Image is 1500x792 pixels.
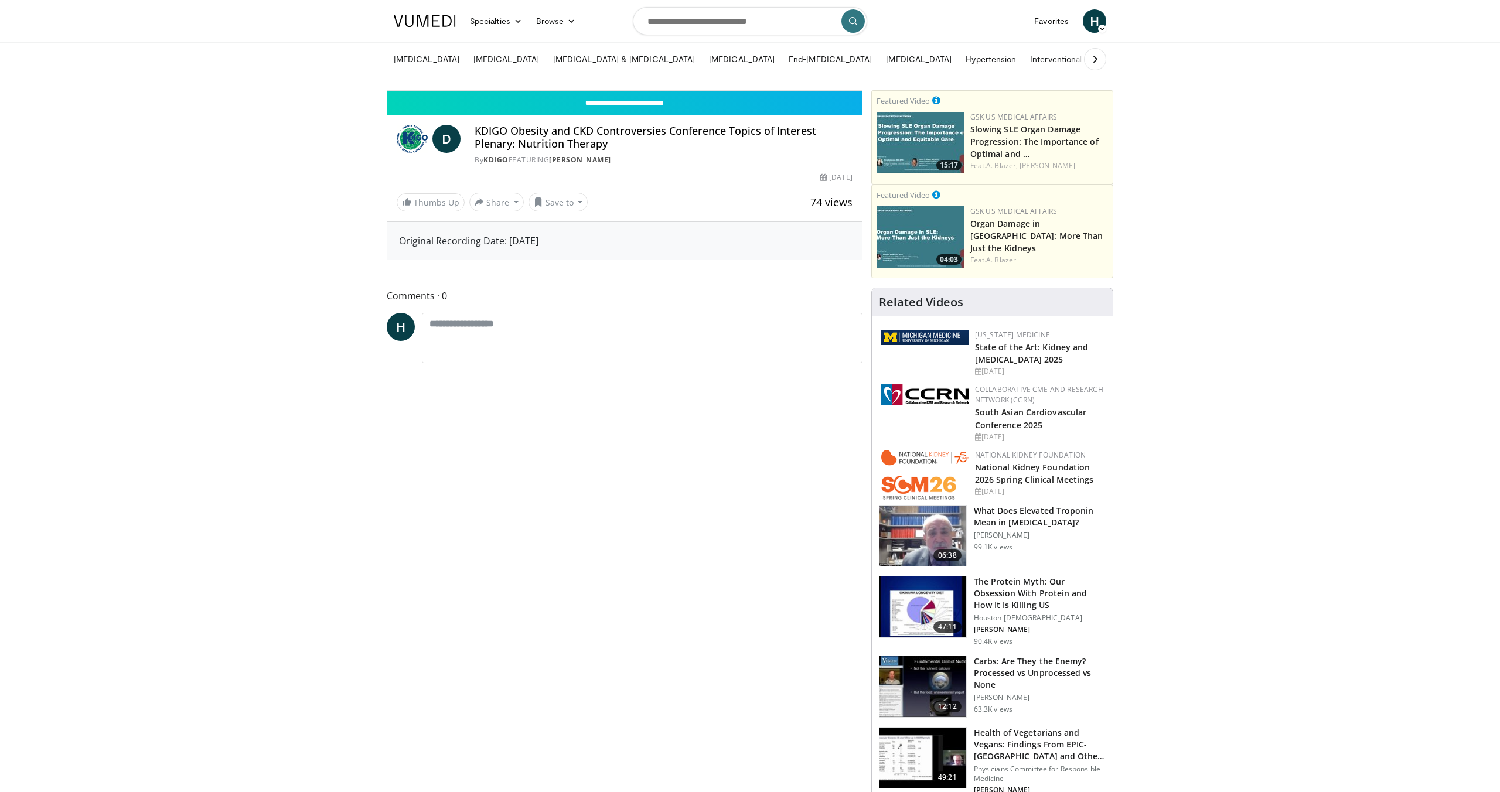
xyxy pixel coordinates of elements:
[1027,9,1076,33] a: Favorites
[397,125,428,153] img: KDIGO
[975,486,1103,497] div: [DATE]
[877,190,930,200] small: Featured Video
[970,255,1108,265] div: Feat.
[782,47,879,71] a: End-[MEDICAL_DATA]
[970,112,1058,122] a: GSK US Medical Affairs
[986,161,1018,170] a: A. Blazer,
[483,155,509,165] a: KDIGO
[529,9,583,33] a: Browse
[549,155,611,165] a: [PERSON_NAME]
[974,656,1106,691] h3: Carbs: Are They the Enemy? Processed vs Unprocessed vs None
[933,771,962,783] span: 49:21
[975,462,1094,485] a: National Kidney Foundation 2026 Spring Clinical Meetings
[879,505,1106,567] a: 06:38 What Does Elevated Troponin Mean in [MEDICAL_DATA]? [PERSON_NAME] 99.1K views
[546,47,702,71] a: [MEDICAL_DATA] & [MEDICAL_DATA]
[387,47,466,71] a: [MEDICAL_DATA]
[475,155,852,165] div: By FEATURING
[975,407,1087,430] a: South Asian Cardiovascular Conference 2025
[974,727,1106,762] h3: Health of Vegetarians and Vegans: Findings From EPIC-[GEOGRAPHIC_DATA] and Othe…
[974,705,1012,714] p: 63.3K views
[399,234,850,248] div: Original Recording Date: [DATE]
[387,313,415,341] a: H
[702,47,782,71] a: [MEDICAL_DATA]
[970,206,1058,216] a: GSK US Medical Affairs
[879,47,959,71] a: [MEDICAL_DATA]
[397,193,465,211] a: Thumbs Up
[933,549,962,561] span: 06:38
[975,342,1089,365] a: State of the Art: Kidney and [MEDICAL_DATA] 2025
[879,656,1106,718] a: 12:12 Carbs: Are They the Enemy? Processed vs Unprocessed vs None [PERSON_NAME] 63.3K views
[986,255,1016,265] a: A. Blazer
[974,764,1106,783] p: Physicians Committee for Responsible Medicine
[975,330,1050,340] a: [US_STATE] Medicine
[877,112,964,173] img: dff207f3-9236-4a51-a237-9c7125d9f9ab.png.150x105_q85_crop-smart_upscale.jpg
[974,505,1106,528] h3: What Does Elevated Troponin Mean in [MEDICAL_DATA]?
[475,125,852,150] h4: KDIGO Obesity and CKD Controversies Conference Topics of Interest Plenary: Nutrition Therapy
[974,576,1106,611] h3: The Protein Myth: Our Obsession With Protein and How It Is Killing US
[879,728,966,788] img: 606f2b51-b844-428b-aa21-8c0c72d5a896.150x105_q85_crop-smart_upscale.jpg
[936,160,962,170] span: 15:17
[936,254,962,265] span: 04:03
[810,195,853,209] span: 74 views
[466,47,546,71] a: [MEDICAL_DATA]
[881,450,969,500] img: 79503c0a-d5ce-4e31-88bd-91ebf3c563fb.png.150x105_q85_autocrop_double_scale_upscale_version-0.2.png
[387,288,862,303] span: Comments 0
[933,621,962,633] span: 47:11
[877,95,930,106] small: Featured Video
[933,701,962,712] span: 12:12
[974,693,1106,702] p: [PERSON_NAME]
[881,330,969,345] img: 5ed80e7a-0811-4ad9-9c3a-04de684f05f4.png.150x105_q85_autocrop_double_scale_upscale_version-0.2.png
[959,47,1023,71] a: Hypertension
[820,172,852,183] div: [DATE]
[970,218,1103,254] a: Organ Damage in [GEOGRAPHIC_DATA]: More Than Just the Kidneys
[394,15,456,27] img: VuMedi Logo
[879,506,966,566] img: 98daf78a-1d22-4ebe-927e-10afe95ffd94.150x105_q85_crop-smart_upscale.jpg
[974,531,1106,540] p: [PERSON_NAME]
[975,384,1103,405] a: Collaborative CME and Research Network (CCRN)
[879,576,1106,646] a: 47:11 The Protein Myth: Our Obsession With Protein and How It Is Killing US Houston [DEMOGRAPHIC_...
[1023,47,1134,71] a: Interventional Nephrology
[879,656,966,717] img: c2d3ec31-7efe-4a13-b25b-7030c7e1d5d4.150x105_q85_crop-smart_upscale.jpg
[975,450,1086,460] a: National Kidney Foundation
[879,576,966,637] img: b7b8b05e-5021-418b-a89a-60a270e7cf82.150x105_q85_crop-smart_upscale.jpg
[1020,161,1075,170] a: [PERSON_NAME]
[877,206,964,268] a: 04:03
[974,542,1012,552] p: 99.1K views
[974,613,1106,623] p: Houston [DEMOGRAPHIC_DATA]
[432,125,461,153] a: D
[881,384,969,405] img: a04ee3ba-8487-4636-b0fb-5e8d268f3737.png.150x105_q85_autocrop_double_scale_upscale_version-0.2.png
[1083,9,1106,33] a: H
[877,206,964,268] img: e91ec583-8f54-4b52-99b4-be941cf021de.png.150x105_q85_crop-smart_upscale.jpg
[879,295,963,309] h4: Related Videos
[970,161,1108,171] div: Feat.
[975,366,1103,377] div: [DATE]
[974,625,1106,634] p: [PERSON_NAME]
[975,432,1103,442] div: [DATE]
[877,112,964,173] a: 15:17
[463,9,529,33] a: Specialties
[974,637,1012,646] p: 90.4K views
[633,7,867,35] input: Search topics, interventions
[469,193,524,211] button: Share
[529,193,588,211] button: Save to
[970,124,1099,159] a: Slowing SLE Organ Damage Progression: The Importance of Optimal and …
